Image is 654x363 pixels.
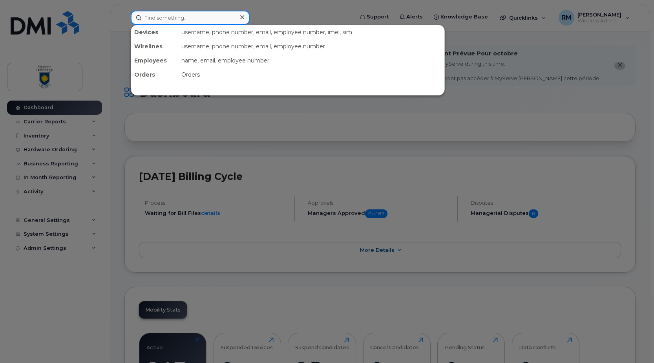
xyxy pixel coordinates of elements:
[178,68,444,82] div: Orders
[131,68,178,82] div: Orders
[131,53,178,68] div: Employees
[178,53,444,68] div: name, email, employee number
[178,39,444,53] div: username, phone number, email, employee number
[131,39,178,53] div: Wirelines
[131,25,178,39] div: Devices
[178,25,444,39] div: username, phone number, email, employee number, imei, sim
